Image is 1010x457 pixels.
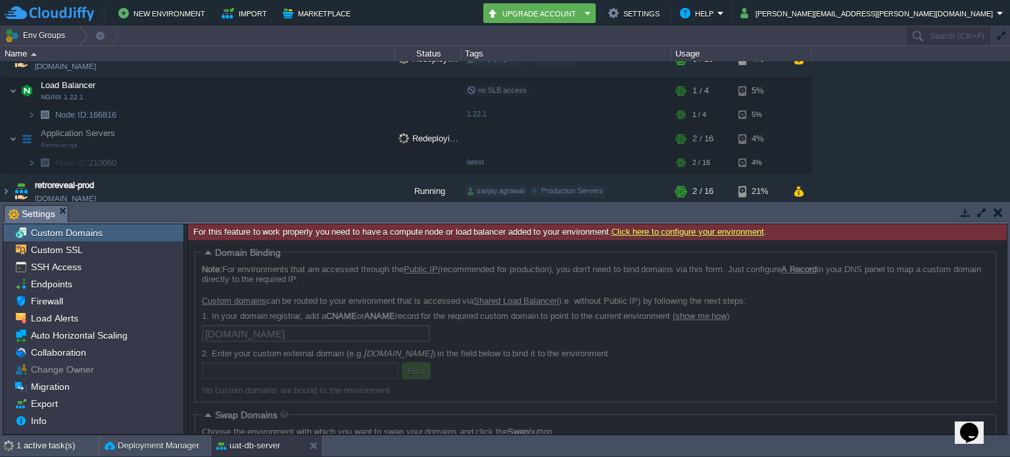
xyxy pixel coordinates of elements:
iframe: chat widget [955,404,997,444]
div: 21% [738,174,781,209]
div: For this feature to work properly you need to have a compute node or load balancer added to your ... [188,224,1007,241]
img: AMDAwAAAACH5BAEAAAAALAAAAAABAAEAAAICRAEAOw== [28,153,36,173]
a: Click here to configure your environment [612,227,764,237]
button: Env Groups [5,26,70,45]
a: Collaboration [28,347,88,358]
span: Retriever-qa [41,141,78,149]
div: 5% [738,105,781,125]
div: 1 / 4 [692,78,709,104]
img: AMDAwAAAACH5BAEAAAAALAAAAAABAAEAAAICRAEAOw== [36,153,54,173]
span: NGINX 1.22.1 [41,93,84,101]
img: AMDAwAAAACH5BAEAAAAALAAAAAABAAEAAAICRAEAOw== [9,78,17,104]
a: Endpoints [28,278,74,290]
a: [DOMAIN_NAME] [35,192,96,205]
span: latest [467,158,484,166]
a: Info [28,415,49,427]
span: 210060 [54,157,118,168]
div: sanjay.agrawal [465,185,527,197]
a: Custom SSL [28,244,85,256]
div: Running [395,174,461,209]
a: Load BalancerNGINX 1.22.1 [39,80,97,90]
button: Settings [608,5,663,21]
span: no SLB access [467,86,527,94]
span: Application Servers [39,128,117,139]
span: Redeploying... [398,133,467,143]
button: Import [222,5,271,21]
img: AMDAwAAAACH5BAEAAAAALAAAAAABAAEAAAICRAEAOw== [12,174,30,209]
a: SSH Access [28,261,84,273]
span: Production Servers [541,187,603,195]
a: retroreveal-prod [35,179,94,192]
span: Settings [9,206,55,222]
div: 4% [738,153,781,173]
a: Auto Horizontal Scaling [28,329,130,341]
a: Export [28,398,60,410]
span: 1.22.1 [467,110,487,118]
a: Application ServersRetriever-qa [39,128,117,138]
div: 4% [738,126,781,152]
a: Node ID:210060 [54,157,118,168]
div: Status [396,46,460,61]
span: Load Balancer [39,80,97,91]
div: 1 / 4 [692,105,706,125]
div: 1 active task(s) [16,435,99,456]
img: AMDAwAAAACH5BAEAAAAALAAAAAABAAEAAAICRAEAOw== [36,105,54,125]
a: Custom Domains [28,227,105,239]
a: [DOMAIN_NAME] [35,60,96,73]
img: CloudJiffy [5,5,94,22]
span: Node ID: [55,158,89,168]
a: Firewall [28,295,65,307]
a: Load Alerts [28,312,80,324]
img: AMDAwAAAACH5BAEAAAAALAAAAAABAAEAAAICRAEAOw== [1,174,11,209]
div: Tags [462,46,671,61]
button: Marketplace [283,5,354,21]
div: 2 / 16 [692,126,713,152]
div: 2 / 16 [692,153,710,173]
img: AMDAwAAAACH5BAEAAAAALAAAAAABAAEAAAICRAEAOw== [18,78,36,104]
div: 5% [738,78,781,104]
button: Help [680,5,717,21]
img: AMDAwAAAACH5BAEAAAAALAAAAAABAAEAAAICRAEAOw== [9,126,17,152]
a: Node ID:166816 [54,109,118,120]
span: 166816 [54,109,118,120]
div: Name [1,46,395,61]
img: AMDAwAAAACH5BAEAAAAALAAAAAABAAEAAAICRAEAOw== [31,53,37,56]
button: Upgrade Account [487,5,581,21]
img: AMDAwAAAACH5BAEAAAAALAAAAAABAAEAAAICRAEAOw== [28,105,36,125]
button: [PERSON_NAME][EMAIL_ADDRESS][PERSON_NAME][DOMAIN_NAME] [740,5,997,21]
button: uat-db-server [216,439,280,452]
button: Deployment Manager [105,439,199,452]
a: Change Owner [28,364,96,375]
img: AMDAwAAAACH5BAEAAAAALAAAAAABAAEAAAICRAEAOw== [18,126,36,152]
div: Usage [672,46,811,61]
div: 2 / 16 [692,174,713,209]
a: Migration [28,381,72,393]
button: New Environment [118,5,209,21]
span: Node ID: [55,110,89,120]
